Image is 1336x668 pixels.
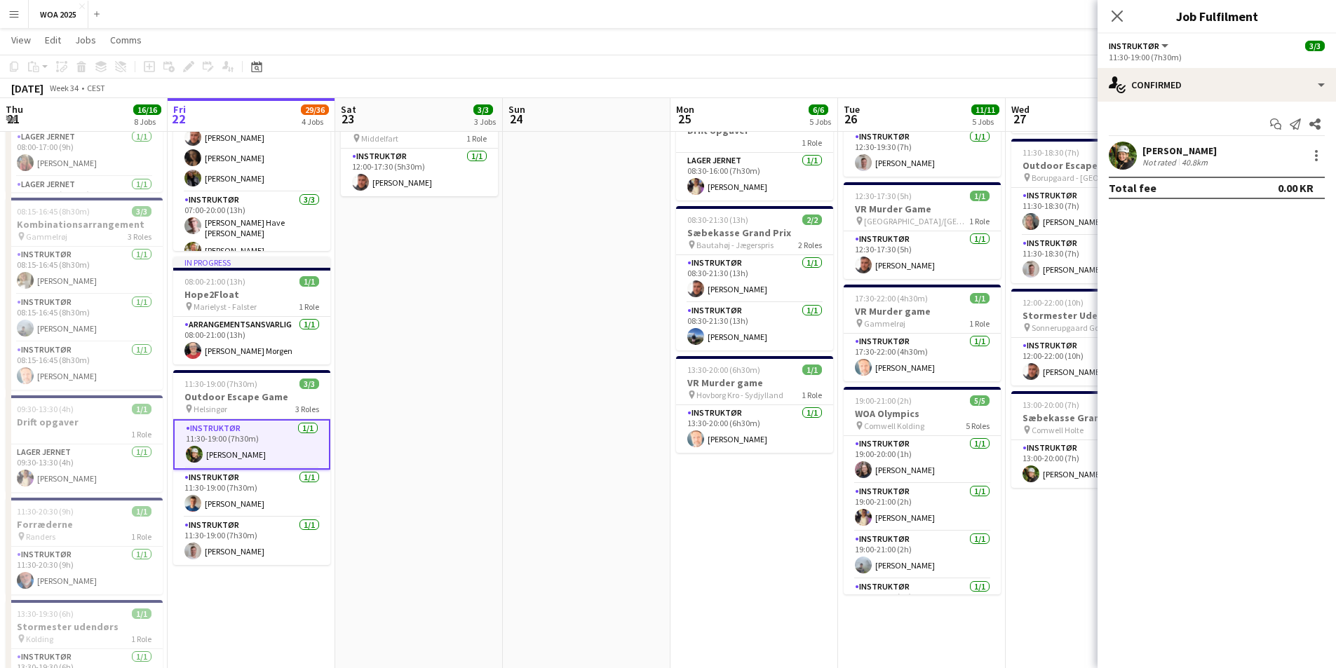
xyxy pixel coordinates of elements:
[676,226,833,239] h3: Sæbekasse Grand Prix
[844,203,1001,215] h3: VR Murder Game
[6,103,23,116] span: Thu
[299,379,319,389] span: 3/3
[194,301,257,312] span: Marielyst - Falster
[341,100,498,196] app-job-card: 12:00-17:30 (5h30m)1/1Bueskydning Middelfart1 RoleInstruktør1/112:00-17:30 (5h30m)[PERSON_NAME]
[508,103,525,116] span: Sun
[6,444,163,492] app-card-role: Lager Jernet1/109:30-13:30 (4h)[PERSON_NAME]
[676,153,833,200] app-card-role: Lager Jernet1/108:30-16:00 (7h30m)[PERSON_NAME]
[972,116,999,127] div: 5 Jobs
[1023,147,1079,158] span: 11:30-18:30 (7h)
[1278,181,1314,195] div: 0.00 KR
[6,218,163,231] h3: Kombinationsarrangement
[802,364,822,375] span: 1/1
[6,294,163,342] app-card-role: Instruktør1/108:15-16:45 (8h30m)[PERSON_NAME]
[339,111,356,127] span: 23
[134,116,161,127] div: 8 Jobs
[1009,111,1030,127] span: 27
[506,111,525,127] span: 24
[132,506,151,517] span: 1/1
[6,416,163,428] h3: Drift opgaver
[1109,52,1325,62] div: 11:30-19:00 (7h30m)
[844,182,1001,279] div: 12:30-17:30 (5h)1/1VR Murder Game [GEOGRAPHIC_DATA]/[GEOGRAPHIC_DATA]1 RoleInstruktør1/112:30-17:...
[1142,144,1217,157] div: [PERSON_NAME]
[6,395,163,492] app-job-card: 09:30-13:30 (4h)1/1Drift opgaver1 RoleLager Jernet1/109:30-13:30 (4h)[PERSON_NAME]
[299,301,319,312] span: 1 Role
[173,390,330,403] h3: Outdoor Escape Game
[302,116,328,127] div: 4 Jobs
[676,405,833,453] app-card-role: Instruktør1/113:30-20:00 (6h30m)[PERSON_NAME]
[173,192,330,285] app-card-role: Instruktør3/307:00-20:00 (13h)[PERSON_NAME] Have [PERSON_NAME][PERSON_NAME]
[1098,7,1336,25] h3: Job Fulfilment
[1023,297,1084,308] span: 12:00-22:00 (10h)
[1011,159,1168,172] h3: Outdoor Escape Game
[676,356,833,453] div: 13:30-20:00 (6h30m)1/1VR Murder game Hovborg Kro - Sydjylland1 RoleInstruktør1/113:30-20:00 (6h30...
[855,293,928,304] span: 17:30-22:00 (4h30m)
[184,276,245,287] span: 08:00-21:00 (13h)
[844,387,1001,594] app-job-card: 19:00-21:00 (2h)5/5WOA Olympics Comwell Kolding5 RolesInstruktør1/119:00-20:00 (1h)[PERSON_NAME]I...
[173,470,330,517] app-card-role: Instruktør1/111:30-19:00 (7h30m)[PERSON_NAME]
[676,104,833,200] div: 08:30-16:00 (7h30m)1/1Drift opgaver1 RoleLager Jernet1/108:30-16:00 (7h30m)[PERSON_NAME]
[173,419,330,470] app-card-role: Instruktør1/111:30-19:00 (7h30m)[PERSON_NAME]
[696,240,774,250] span: Bautahøj - Jægerspris
[1011,411,1168,424] h3: Sæbekasse Grandprix
[864,216,969,226] span: [GEOGRAPHIC_DATA]/[GEOGRAPHIC_DATA]
[1032,425,1084,435] span: Comwell Holte
[1011,103,1030,116] span: Wed
[4,111,23,127] span: 21
[171,111,186,127] span: 22
[26,231,67,242] span: Gammelrøj
[6,198,163,390] app-job-card: 08:15-16:45 (8h30m)3/3Kombinationsarrangement Gammelrøj3 RolesInstruktør1/108:15-16:45 (8h30m)[PE...
[676,255,833,303] app-card-role: Instruktør1/108:30-21:30 (13h)[PERSON_NAME]
[39,31,67,49] a: Edit
[173,257,330,364] app-job-card: In progress08:00-21:00 (13h)1/1Hope2Float Marielyst - Falster1 RoleArrangementsansvarlig1/108:00-...
[971,104,999,115] span: 11/11
[864,318,905,329] span: Gammelrøj
[17,506,74,517] span: 11:30-20:30 (9h)
[1023,400,1079,410] span: 13:00-20:00 (7h)
[1011,289,1168,386] app-job-card: 12:00-22:00 (10h)1/1Stormester Udendørs Sonnerupgaard Gods - [GEOGRAPHIC_DATA]1 RoleInstruktør1/1...
[844,334,1001,381] app-card-role: Instruktør1/117:30-22:00 (4h30m)[PERSON_NAME]
[966,421,990,431] span: 5 Roles
[341,103,356,116] span: Sat
[1179,157,1210,168] div: 40.8km
[173,43,330,251] div: In progress07:00-20:00 (13h)23/30Byfest Kolding18 RolesInstruktør3/307:00-20:00 (13h)[PERSON_NAME...
[855,191,912,201] span: 12:30-17:30 (5h)
[844,484,1001,531] app-card-role: Instruktør1/119:00-21:00 (2h)[PERSON_NAME]
[45,34,61,46] span: Edit
[687,364,760,375] span: 13:30-20:00 (6h30m)
[17,404,74,414] span: 09:30-13:30 (4h)
[17,608,74,619] span: 13:30-19:30 (6h)
[69,31,102,49] a: Jobs
[173,257,330,268] div: In progress
[173,317,330,364] app-card-role: Arrangementsansvarlig1/108:00-21:00 (13h)[PERSON_NAME] Morgen
[844,531,1001,579] app-card-role: Instruktør1/119:00-21:00 (2h)[PERSON_NAME]
[969,318,990,329] span: 1 Role
[844,103,860,116] span: Tue
[104,31,147,49] a: Comms
[1011,236,1168,283] app-card-role: Instruktør1/111:30-18:30 (7h)[PERSON_NAME]
[29,1,88,28] button: WOA 2025
[676,103,694,116] span: Mon
[474,116,496,127] div: 3 Jobs
[676,206,833,350] app-job-card: 08:30-21:30 (13h)2/2Sæbekasse Grand Prix Bautahøj - Jægerspris2 RolesInstruktør1/108:30-21:30 (13...
[1011,338,1168,386] app-card-role: Instruktør1/112:00-22:00 (10h)[PERSON_NAME]
[17,206,90,217] span: 08:15-16:45 (8h30m)
[6,498,163,594] app-job-card: 11:30-20:30 (9h)1/1Forræderne Randers1 RoleInstruktør1/111:30-20:30 (9h)[PERSON_NAME]
[970,191,990,201] span: 1/1
[87,83,105,93] div: CEST
[1011,188,1168,236] app-card-role: Instruktør1/111:30-18:30 (7h)[PERSON_NAME]
[133,104,161,115] span: 16/16
[184,379,257,389] span: 11:30-19:00 (7h30m)
[1098,68,1336,102] div: Confirmed
[1032,172,1133,183] span: Borupgaard - [GEOGRAPHIC_DATA]
[473,104,493,115] span: 3/3
[6,518,163,531] h3: Forræderne
[194,404,227,414] span: Helsingør
[1305,41,1325,51] span: 3/3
